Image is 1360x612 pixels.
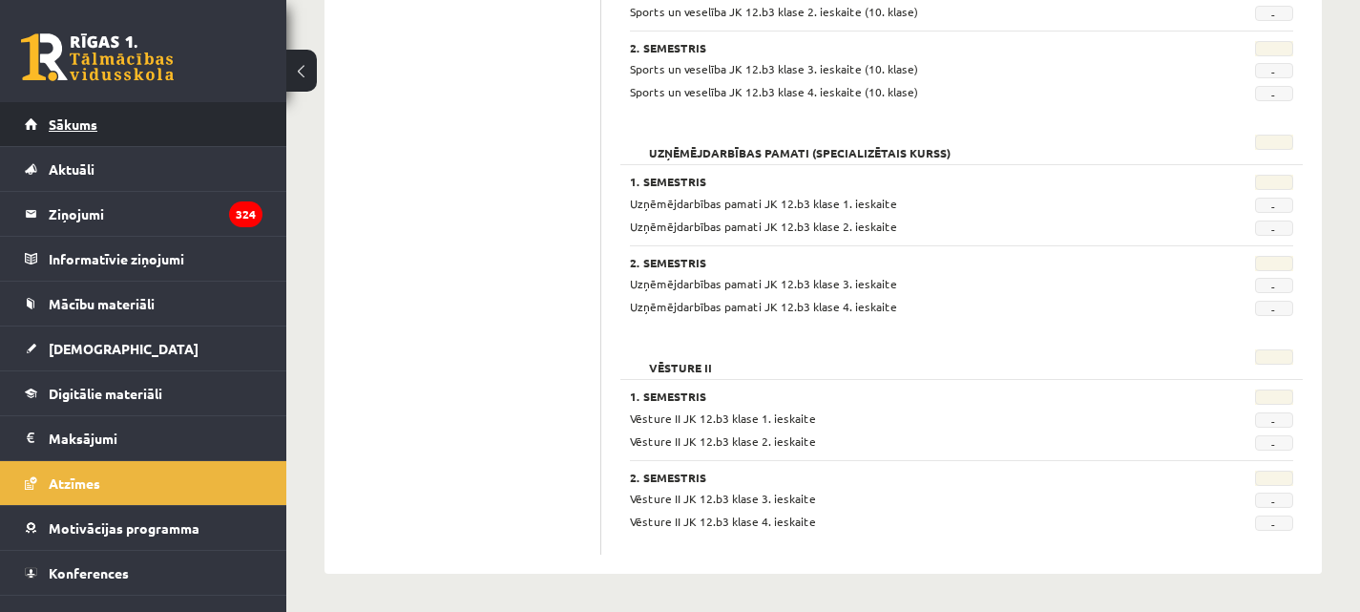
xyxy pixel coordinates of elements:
[1255,493,1293,508] span: -
[25,102,262,146] a: Sākums
[630,433,816,449] span: Vēsture II JK 12.b3 klase 2. ieskaite
[25,237,262,281] a: Informatīvie ziņojumi
[49,564,129,581] span: Konferences
[1255,6,1293,21] span: -
[1255,412,1293,428] span: -
[630,61,918,76] span: Sports un veselība JK 12.b3 klase 3. ieskaite (10. klase)
[49,519,199,537] span: Motivācijas programma
[49,416,262,460] legend: Maksājumi
[630,390,1178,403] h3: 1. Semestris
[630,175,1178,188] h3: 1. Semestris
[630,276,897,291] span: Uzņēmējdarbības pamati JK 12.b3 klase 3. ieskaite
[630,471,1178,484] h3: 2. Semestris
[25,551,262,595] a: Konferences
[1255,278,1293,293] span: -
[630,491,816,506] span: Vēsture II JK 12.b3 klase 3. ieskaite
[630,135,970,154] h2: Uzņēmējdarbības pamati (Specializētais kurss)
[25,282,262,326] a: Mācību materiāli
[25,327,262,370] a: [DEMOGRAPHIC_DATA]
[49,192,262,236] legend: Ziņojumi
[21,33,174,81] a: Rīgas 1. Tālmācības vidusskola
[630,41,1178,54] h3: 2. Semestris
[49,116,97,133] span: Sākums
[1255,435,1293,451] span: -
[25,416,262,460] a: Maksājumi
[630,299,897,314] span: Uzņēmējdarbības pamati JK 12.b3 klase 4. ieskaite
[1255,198,1293,213] span: -
[1255,221,1293,236] span: -
[630,4,918,19] span: Sports un veselība JK 12.b3 klase 2. ieskaite (10. klase)
[630,84,918,99] span: Sports un veselība JK 12.b3 klase 4. ieskaite (10. klase)
[49,340,199,357] span: [DEMOGRAPHIC_DATA]
[630,256,1178,269] h3: 2. Semestris
[630,196,897,211] span: Uzņēmējdarbības pamati JK 12.b3 klase 1. ieskaite
[1255,516,1293,531] span: -
[25,506,262,550] a: Motivācijas programma
[630,411,816,426] span: Vēsture II JK 12.b3 klase 1. ieskaite
[49,385,162,402] span: Digitālie materiāli
[630,349,731,369] h2: Vēsture II
[1255,301,1293,316] span: -
[630,219,897,234] span: Uzņēmējdarbības pamati JK 12.b3 klase 2. ieskaite
[229,201,262,227] i: 324
[49,160,94,178] span: Aktuāli
[25,461,262,505] a: Atzīmes
[630,514,816,529] span: Vēsture II JK 12.b3 klase 4. ieskaite
[1255,86,1293,101] span: -
[49,237,262,281] legend: Informatīvie ziņojumi
[25,371,262,415] a: Digitālie materiāli
[49,475,100,492] span: Atzīmes
[49,295,155,312] span: Mācību materiāli
[1255,63,1293,78] span: -
[25,192,262,236] a: Ziņojumi324
[25,147,262,191] a: Aktuāli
